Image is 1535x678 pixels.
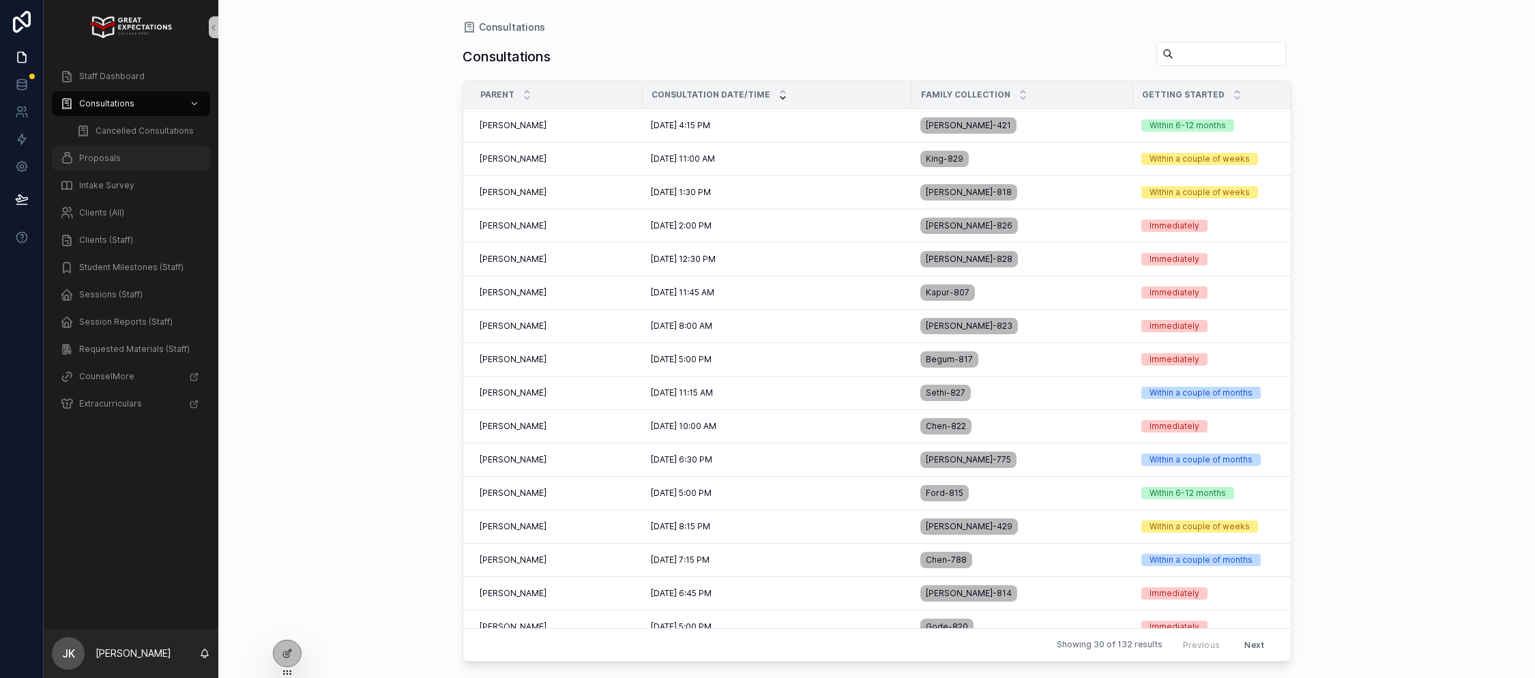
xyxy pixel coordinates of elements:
[651,488,712,499] span: [DATE] 5:00 PM
[480,454,546,465] span: [PERSON_NAME]
[651,187,711,198] span: [DATE] 1:30 PM
[920,516,1125,537] a: [PERSON_NAME]-429
[651,287,714,298] span: [DATE] 11:45 AM
[651,254,716,265] span: [DATE] 12:30 PM
[79,262,184,273] span: Student Milestones (Staff)
[79,98,134,109] span: Consultations
[926,254,1012,265] span: [PERSON_NAME]-828
[926,521,1012,532] span: [PERSON_NAME]-429
[1141,621,1303,633] a: Immediately
[480,555,546,565] span: [PERSON_NAME]
[926,153,963,164] span: King-829
[1141,420,1303,432] a: Immediately
[480,354,546,365] span: [PERSON_NAME]
[463,20,545,34] a: Consultations
[480,120,546,131] span: [PERSON_NAME]
[1141,487,1303,499] a: Within 6-12 months
[651,187,904,198] a: [DATE] 1:30 PM
[651,321,904,331] a: [DATE] 8:00 AM
[652,89,770,100] span: Consultation Date/Time
[926,120,1011,131] span: [PERSON_NAME]-421
[79,398,142,409] span: Extracurriculars
[52,201,210,225] a: Clients (All)
[1150,253,1199,265] div: Immediately
[480,89,514,100] span: Parent
[920,583,1125,604] a: [PERSON_NAME]-814
[1141,119,1303,132] a: Within 6-12 months
[651,588,904,599] a: [DATE] 6:45 PM
[926,354,973,365] span: Begum-817
[651,421,904,432] a: [DATE] 10:00 AM
[926,454,1011,465] span: [PERSON_NAME]-775
[1150,387,1253,399] div: Within a couple of months
[920,616,1125,638] a: Gode-820
[79,180,134,191] span: Intake Survey
[480,321,634,331] a: [PERSON_NAME]
[480,387,634,398] a: [PERSON_NAME]
[926,387,965,398] span: Sethi-827
[1141,587,1303,600] a: Immediately
[651,120,904,131] a: [DATE] 4:15 PM
[1141,353,1303,366] a: Immediately
[926,187,1012,198] span: [PERSON_NAME]-818
[651,521,710,532] span: [DATE] 8:15 PM
[1142,89,1225,100] span: Getting Started
[926,555,967,565] span: Chen-788
[480,454,634,465] a: [PERSON_NAME]
[1141,186,1303,198] a: Within a couple of weeks
[920,215,1125,237] a: [PERSON_NAME]-826
[651,555,904,565] a: [DATE] 7:15 PM
[463,47,551,66] h1: Consultations
[1150,420,1199,432] div: Immediately
[1150,587,1199,600] div: Immediately
[480,254,634,265] a: [PERSON_NAME]
[79,371,134,382] span: CounselMore
[479,20,545,34] span: Consultations
[52,255,210,280] a: Student Milestones (Staff)
[920,282,1125,304] a: Kapur-807
[921,89,1010,100] span: Family collection
[1141,454,1303,466] a: Within a couple of months
[52,364,210,389] a: CounselMore
[480,187,546,198] span: [PERSON_NAME]
[920,248,1125,270] a: [PERSON_NAME]-828
[920,382,1125,404] a: Sethi-827
[1141,220,1303,232] a: Immediately
[651,454,712,465] span: [DATE] 6:30 PM
[480,521,546,532] span: [PERSON_NAME]
[52,91,210,116] a: Consultations
[651,354,712,365] span: [DATE] 5:00 PM
[1141,153,1303,165] a: Within a couple of weeks
[79,344,190,355] span: Requested Materials (Staff)
[1150,520,1250,533] div: Within a couple of weeks
[1141,320,1303,332] a: Immediately
[480,220,546,231] span: [PERSON_NAME]
[926,421,966,432] span: Chen-822
[480,621,546,632] span: [PERSON_NAME]
[79,289,143,300] span: Sessions (Staff)
[651,220,712,231] span: [DATE] 2:00 PM
[52,310,210,334] a: Session Reports (Staff)
[651,354,904,365] a: [DATE] 5:00 PM
[44,55,218,434] div: scrollable content
[480,220,634,231] a: [PERSON_NAME]
[480,621,634,632] a: [PERSON_NAME]
[920,315,1125,337] a: [PERSON_NAME]-823
[52,337,210,362] a: Requested Materials (Staff)
[920,549,1125,571] a: Chen-788
[651,220,904,231] a: [DATE] 2:00 PM
[926,588,1012,599] span: [PERSON_NAME]-814
[90,16,171,38] img: App logo
[79,153,121,164] span: Proposals
[1141,286,1303,299] a: Immediately
[480,488,634,499] a: [PERSON_NAME]
[1150,487,1226,499] div: Within 6-12 months
[651,421,716,432] span: [DATE] 10:00 AM
[926,621,968,632] span: Gode-820
[651,521,904,532] a: [DATE] 8:15 PM
[480,555,634,565] a: [PERSON_NAME]
[651,254,904,265] a: [DATE] 12:30 PM
[651,621,712,632] span: [DATE] 5:00 PM
[1150,353,1199,366] div: Immediately
[1141,253,1303,265] a: Immediately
